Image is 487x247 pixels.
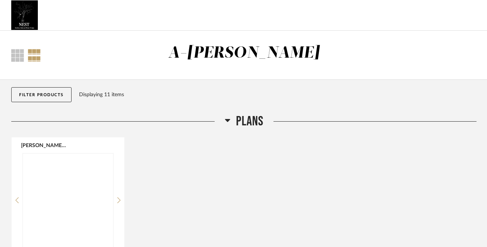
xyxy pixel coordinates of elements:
button: [PERSON_NAME].pdf [21,142,66,148]
div: Displaying 11 items [79,91,473,99]
div: A-[PERSON_NAME] [168,45,320,61]
span: Plans [236,113,263,129]
button: Filter Products [11,87,72,102]
img: 66686036-b6c6-4663-8f7f-c6259b213059.jpg [11,0,38,30]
